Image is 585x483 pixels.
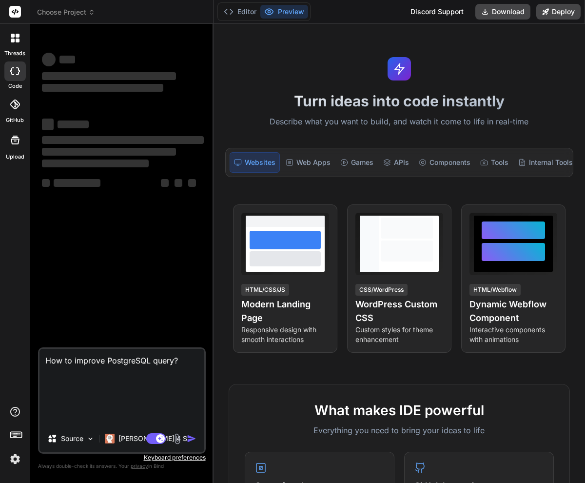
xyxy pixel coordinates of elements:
[219,116,579,128] p: Describe what you want to build, and watch it come to life in real-time
[536,4,581,20] button: Deploy
[230,152,280,173] div: Websites
[58,121,89,128] span: ‌
[42,72,176,80] span: ‌
[241,284,289,296] div: HTML/CSS/JS
[42,179,50,187] span: ‌
[241,298,329,325] h4: Modern Landing Page
[4,49,25,58] label: threads
[219,92,579,110] h1: Turn ideas into code instantly
[476,152,512,173] div: Tools
[54,179,100,187] span: ‌
[245,424,554,436] p: Everything you need to bring your ideas to life
[282,152,334,173] div: Web Apps
[175,179,182,187] span: ‌
[187,434,196,443] img: icon
[336,152,377,173] div: Games
[38,462,206,471] p: Always double-check its answers. Your in Bind
[355,298,443,325] h4: WordPress Custom CSS
[514,152,577,173] div: Internal Tools
[415,152,474,173] div: Components
[220,5,260,19] button: Editor
[379,152,413,173] div: APIs
[118,434,191,443] p: [PERSON_NAME] 4 S..
[42,160,149,167] span: ‌
[42,136,204,144] span: ‌
[59,56,75,63] span: ‌
[188,179,196,187] span: ‌
[161,179,169,187] span: ‌
[42,119,54,130] span: ‌
[469,298,557,325] h4: Dynamic Webflow Component
[42,84,163,92] span: ‌
[469,325,557,344] p: Interactive components with animations
[355,325,443,344] p: Custom styles for theme enhancement
[38,454,206,462] p: Keyboard preferences
[355,284,408,296] div: CSS/WordPress
[405,4,469,20] div: Discord Support
[469,284,521,296] div: HTML/Webflow
[7,451,23,467] img: settings
[42,148,176,156] span: ‌
[39,349,204,425] textarea: How to improve PostgreSQL query?
[42,53,56,66] span: ‌
[475,4,530,20] button: Download
[6,153,24,161] label: Upload
[86,435,95,443] img: Pick Models
[61,434,83,443] p: Source
[6,116,24,124] label: GitHub
[172,433,183,444] img: attachment
[245,400,554,421] h2: What makes IDE powerful
[131,463,148,469] span: privacy
[260,5,308,19] button: Preview
[241,325,329,344] p: Responsive design with smooth interactions
[37,7,95,17] span: Choose Project
[105,434,115,443] img: Claude 4 Sonnet
[8,82,22,90] label: code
